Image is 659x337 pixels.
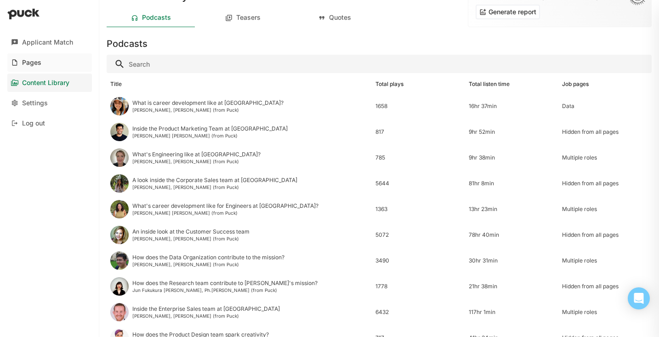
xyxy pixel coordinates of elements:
div: 9hr 38min [469,154,555,161]
div: What's Engineering like at [GEOGRAPHIC_DATA]? [132,151,261,158]
div: Log out [22,120,45,127]
div: [PERSON_NAME], [PERSON_NAME] (from Puck) [132,236,250,241]
h3: Podcasts [107,38,148,49]
div: [PERSON_NAME], [PERSON_NAME] (from Puck) [132,184,297,190]
div: 117hr 1min [469,309,555,315]
div: Multiple roles [562,154,648,161]
div: What's career development like for Engineers at [GEOGRAPHIC_DATA]? [132,203,318,209]
div: Content Library [22,79,69,87]
div: Data [562,103,648,109]
div: 1778 [375,283,461,290]
input: Search [107,55,652,73]
div: [PERSON_NAME], [PERSON_NAME] (from Puck) [132,159,261,164]
div: 5072 [375,232,461,238]
div: Hidden from all pages [562,180,648,187]
div: 78hr 40min [469,232,555,238]
a: Settings [7,94,92,112]
div: Podcasts [142,14,171,22]
div: Hidden from all pages [562,129,648,135]
div: 785 [375,154,461,161]
div: 16hr 37min [469,103,555,109]
div: Open Intercom Messenger [628,287,650,309]
div: How does the Research team contribute to [PERSON_NAME]'s mission? [132,280,318,286]
button: Generate report [476,5,540,19]
div: Hidden from all pages [562,283,648,290]
div: 817 [375,129,461,135]
div: 6432 [375,309,461,315]
div: 13hr 23min [469,206,555,212]
div: 81hr 8min [469,180,555,187]
div: Inside the Enterprise Sales team at [GEOGRAPHIC_DATA] [132,306,280,312]
div: [PERSON_NAME], [PERSON_NAME] (from Puck) [132,313,280,319]
div: Multiple roles [562,206,648,212]
div: 5644 [375,180,461,187]
div: Job pages [562,81,589,87]
div: 3490 [375,257,461,264]
div: Hidden from all pages [562,232,648,238]
div: Jun Fukukura [PERSON_NAME], Ph.[PERSON_NAME] (from Puck) [132,287,318,293]
div: A look inside the Corporate Sales team at [GEOGRAPHIC_DATA] [132,177,297,183]
div: [PERSON_NAME], [PERSON_NAME] (from Puck) [132,107,284,113]
div: Total listen time [469,81,510,87]
div: 30hr 31min [469,257,555,264]
div: Quotes [329,14,351,22]
div: Multiple roles [562,257,648,264]
div: 1363 [375,206,461,212]
div: How does the Data Organization contribute to the mission? [132,254,284,261]
div: An inside look at the Customer Success team [132,228,250,235]
div: Inside the Product Marketing Team at [GEOGRAPHIC_DATA] [132,126,288,132]
div: Applicant Match [22,39,73,46]
div: Teasers [236,14,261,22]
div: 1658 [375,103,461,109]
div: [PERSON_NAME] [PERSON_NAME] (from Puck) [132,133,288,138]
div: Pages [22,59,41,67]
div: 9hr 52min [469,129,555,135]
div: [PERSON_NAME], [PERSON_NAME] (from Puck) [132,262,284,267]
div: Settings [22,99,48,107]
a: Applicant Match [7,33,92,51]
a: Content Library [7,74,92,92]
div: 21hr 38min [469,283,555,290]
div: What is career development like at [GEOGRAPHIC_DATA]? [132,100,284,106]
div: Multiple roles [562,309,648,315]
a: Pages [7,53,92,72]
div: Title [110,81,122,87]
div: Total plays [375,81,403,87]
div: [PERSON_NAME] [PERSON_NAME] (from Puck) [132,210,318,216]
